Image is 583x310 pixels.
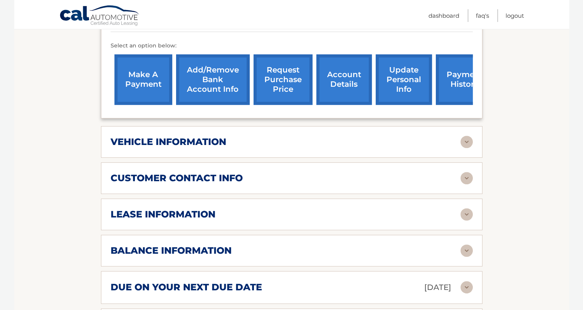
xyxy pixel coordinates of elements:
[376,54,432,105] a: update personal info
[428,9,459,22] a: Dashboard
[424,281,451,294] p: [DATE]
[114,54,172,105] a: make a payment
[460,244,473,257] img: accordion-rest.svg
[176,54,250,105] a: Add/Remove bank account info
[111,41,473,51] p: Select an option below:
[111,281,262,293] h2: due on your next due date
[59,5,140,27] a: Cal Automotive
[111,245,232,256] h2: balance information
[476,9,489,22] a: FAQ's
[254,54,313,105] a: request purchase price
[111,172,243,184] h2: customer contact info
[316,54,372,105] a: account details
[460,136,473,148] img: accordion-rest.svg
[460,208,473,221] img: accordion-rest.svg
[460,281,473,293] img: accordion-rest.svg
[506,9,524,22] a: Logout
[111,209,215,220] h2: lease information
[111,136,226,148] h2: vehicle information
[436,54,494,105] a: payment history
[460,172,473,184] img: accordion-rest.svg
